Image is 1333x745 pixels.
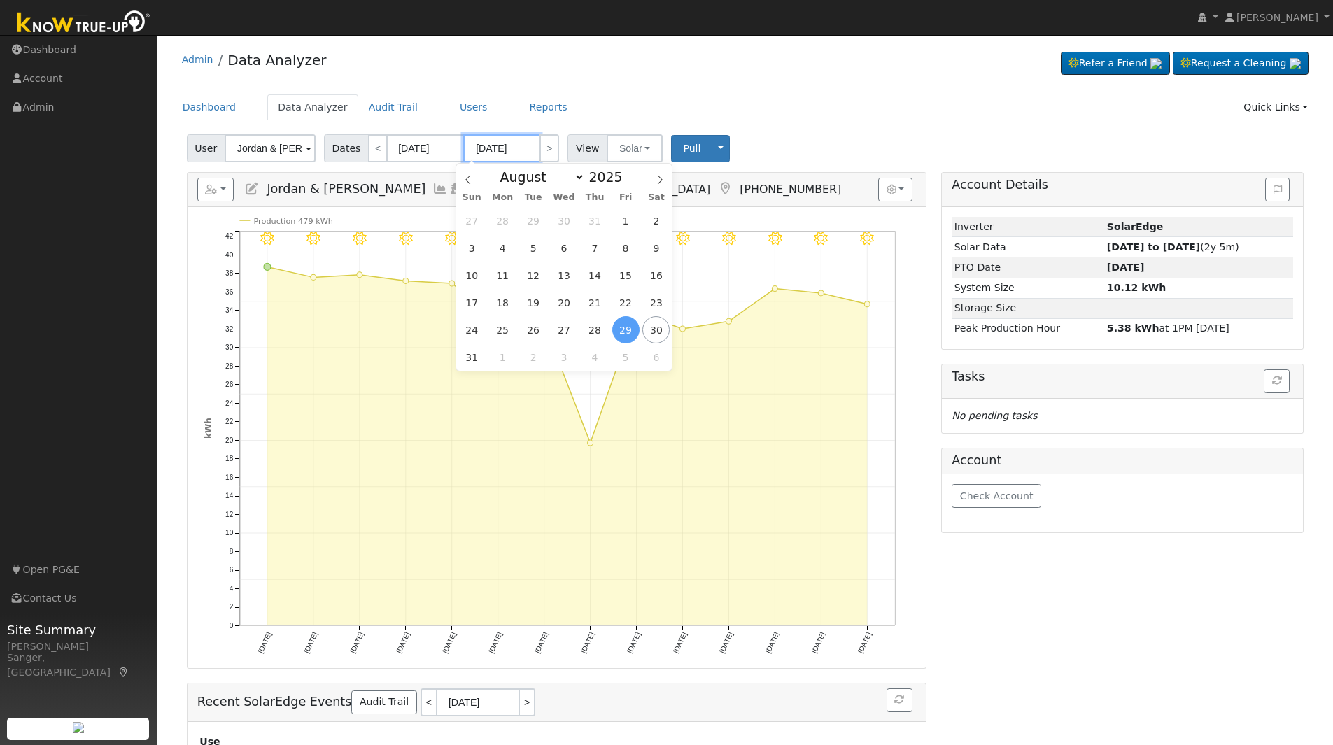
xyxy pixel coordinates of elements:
text: [DATE] [395,631,411,655]
span: August 22, 2025 [612,289,640,316]
span: August 18, 2025 [489,289,516,316]
text: kWh [204,418,213,439]
button: Refresh [1264,369,1290,393]
text: 22 [225,418,234,425]
text: [DATE] [302,631,318,655]
span: August 6, 2025 [551,234,578,262]
a: Edit User (11175) [244,182,260,196]
a: Multi-Series Graph [432,182,448,196]
span: July 29, 2025 [520,207,547,234]
a: Users [449,94,498,120]
a: Refer a Friend [1061,52,1170,76]
span: July 27, 2025 [458,207,486,234]
circle: onclick="" [357,272,362,278]
text: 6 [229,567,233,574]
span: September 3, 2025 [551,343,578,371]
text: 12 [225,511,234,518]
div: [PERSON_NAME] [7,639,150,654]
text: 4 [229,585,233,593]
span: August 10, 2025 [458,262,486,289]
span: (2y 5m) [1107,241,1239,253]
span: July 31, 2025 [581,207,609,234]
a: < [368,134,388,162]
text: 20 [225,437,234,444]
i: 8/16 - Clear [260,232,274,246]
span: Pull [683,143,700,154]
text: 26 [225,381,234,388]
span: August 11, 2025 [489,262,516,289]
a: Audit Trail [351,690,416,714]
a: Request a Cleaning [1173,52,1309,76]
text: 30 [225,343,234,351]
a: < [421,688,436,716]
strong: 10.12 kWh [1107,282,1166,293]
text: [DATE] [533,631,549,655]
a: Data Analyzer [227,52,326,69]
circle: onclick="" [264,264,271,271]
a: Map [717,182,733,196]
span: August 15, 2025 [612,262,640,289]
text: [DATE] [348,631,365,655]
text: 2 [229,604,233,611]
text: 10 [225,530,234,537]
span: August 12, 2025 [520,262,547,289]
span: View [567,134,607,162]
a: Quick Links [1233,94,1318,120]
text: [DATE] [487,631,503,655]
a: Map [118,667,130,678]
circle: onclick="" [449,281,455,286]
text: 32 [225,325,234,333]
img: retrieve [1290,58,1301,69]
button: Check Account [952,484,1041,508]
button: Pull [671,135,712,162]
text: [DATE] [672,631,688,655]
i: No pending tasks [952,410,1037,421]
text: [DATE] [810,631,826,655]
text: [DATE] [256,631,272,655]
circle: onclick="" [726,319,731,325]
i: 8/20 - Clear [445,232,459,246]
input: Year [585,169,635,185]
span: September 2, 2025 [520,343,547,371]
span: [PHONE_NUMBER] [740,183,841,196]
span: Dates [324,134,369,162]
span: Wed [549,193,579,202]
text: [DATE] [579,631,595,655]
span: September 6, 2025 [642,343,670,371]
text: 38 [225,269,234,277]
a: > [539,134,559,162]
span: August 31, 2025 [458,343,486,371]
circle: onclick="" [587,440,593,446]
text: 28 [225,362,234,370]
span: Thu [579,193,610,202]
td: PTO Date [952,257,1104,278]
button: Issue History [1265,178,1290,201]
span: September 5, 2025 [612,343,640,371]
strong: 5.38 kWh [1107,322,1159,334]
td: Inverter [952,217,1104,237]
circle: onclick="" [679,326,685,332]
img: Know True-Up [10,8,157,39]
text: 36 [225,288,234,296]
strong: [DATE] to [DATE] [1107,241,1200,253]
span: August 16, 2025 [642,262,670,289]
select: Month [493,169,585,185]
text: [DATE] [856,631,873,655]
span: September 4, 2025 [581,343,609,371]
strong: ID: 3558818, authorized: 06/28/23 [1107,221,1163,232]
img: retrieve [73,722,84,733]
span: August 23, 2025 [642,289,670,316]
button: Refresh [887,688,912,712]
span: August 9, 2025 [642,234,670,262]
span: September 1, 2025 [489,343,516,371]
i: 8/27 - Clear [768,232,782,246]
text: 8 [229,548,233,555]
img: retrieve [1150,58,1162,69]
circle: onclick="" [864,301,870,307]
td: System Size [952,278,1104,298]
span: [DATE] [1107,262,1145,273]
i: 8/29 - Clear [860,232,874,246]
span: Sun [456,193,487,202]
h5: Account [952,453,1001,467]
span: July 28, 2025 [489,207,516,234]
